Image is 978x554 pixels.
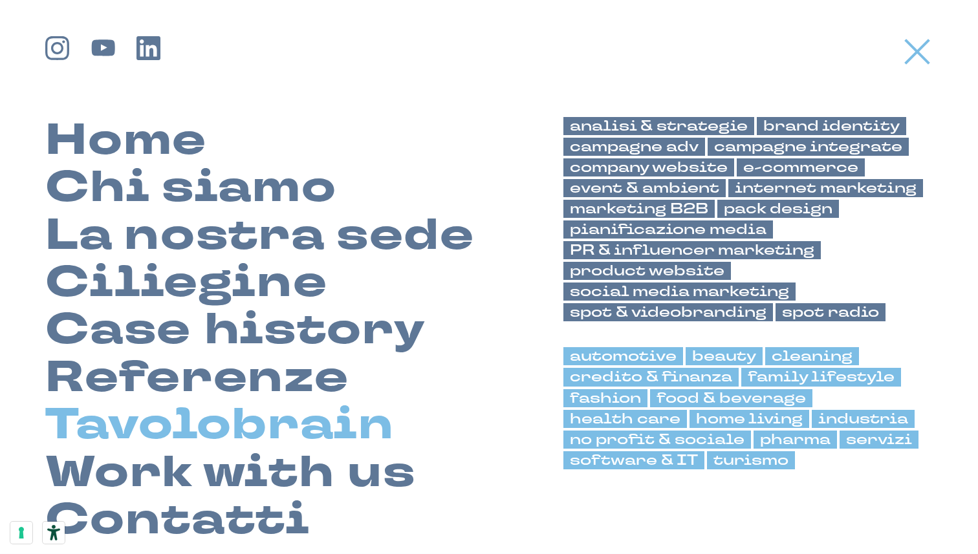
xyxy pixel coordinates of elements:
a: food & beverage [650,389,812,407]
div: [PERSON_NAME]: [DOMAIN_NAME] [34,34,185,44]
a: automotive [563,347,683,365]
a: Ciliegine [45,259,327,306]
a: fashion [563,389,647,407]
a: home living [690,410,809,428]
a: software & IT [563,451,704,469]
a: pharma [754,431,837,449]
a: analisi & strategie [563,117,754,135]
a: social media marketing [563,282,796,301]
a: cleaning [765,347,859,365]
a: internet marketing [728,179,923,197]
a: servizi [840,431,918,449]
a: no profit & sociale [563,431,751,449]
a: credito & finanza [563,368,739,386]
img: website_grey.svg [21,34,31,44]
img: tab_domain_overview_orange.svg [54,75,65,85]
a: company website [563,158,734,176]
a: Chi siamo [45,164,336,211]
a: marketing B2B [563,200,715,218]
a: pack design [717,200,839,218]
img: logo_orange.svg [21,21,31,31]
a: family lifestyle [741,368,901,386]
a: spot radio [776,303,886,321]
a: La nostra sede [45,212,474,259]
a: pianificazione media [563,220,773,239]
a: Work with us [45,449,415,496]
button: Strumenti di accessibilità [43,522,65,544]
a: product website [563,262,731,280]
a: Home [45,117,207,164]
a: brand identity [757,117,906,135]
a: e-commerce [737,158,865,176]
a: event & ambient [563,179,726,197]
img: tab_keywords_by_traffic_grey.svg [134,75,144,85]
a: PR & influencer marketing [563,241,821,259]
a: industria [812,410,915,428]
a: campagne integrate [708,138,909,156]
button: Le tue preferenze relative al consenso per le tecnologie di tracciamento [10,522,32,544]
a: Contatti [45,496,310,544]
a: Case history [45,306,425,354]
a: turismo [707,451,795,469]
div: Dominio [69,76,99,85]
div: v 4.0.25 [36,21,63,31]
a: beauty [686,347,763,365]
a: Referenze [45,354,349,401]
div: Keyword (traffico) [148,76,210,85]
a: Tavolobrain [45,401,394,449]
a: spot & videobranding [563,303,773,321]
a: campagne adv [563,138,705,156]
a: health care [563,410,687,428]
